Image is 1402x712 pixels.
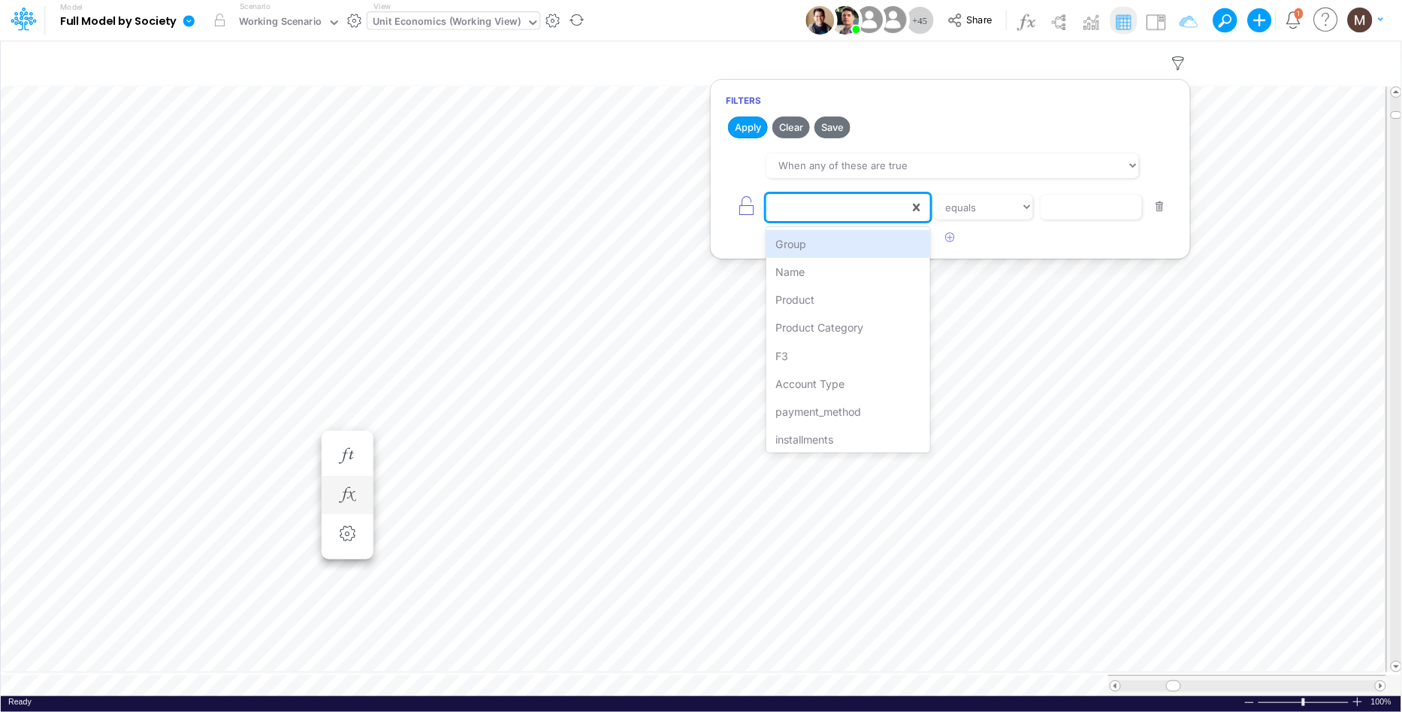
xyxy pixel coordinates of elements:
span: 100% [1371,696,1394,707]
button: Clear [772,117,810,138]
div: Zoom [1302,698,1305,706]
img: User Image Icon [876,3,910,37]
label: Scenario [240,1,270,12]
button: Apply [728,117,768,138]
label: Model [60,3,83,12]
div: In Ready mode [8,696,32,707]
div: Zoom Out [1243,697,1255,708]
button: Save [814,117,851,138]
a: Notifications [1285,11,1302,29]
div: 1 unread items [1298,10,1301,17]
h6: Filters [711,87,1190,114]
input: Type a title here [14,47,1074,78]
div: Working Scenario [239,14,322,32]
label: View [373,1,391,12]
img: User Image Icon [805,6,834,35]
span: Ready [8,697,32,706]
div: Zoom level [1371,696,1394,707]
img: User Image Icon [831,6,860,35]
span: Share [967,14,993,25]
img: User Image Icon [852,3,886,37]
button: Share [940,9,1002,32]
div: Zoom In [1352,696,1364,707]
b: Full Model by Society [60,15,177,29]
span: + 45 [913,16,928,26]
div: Unit Economics (Working View) [373,14,521,32]
div: Zoom [1258,696,1352,707]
